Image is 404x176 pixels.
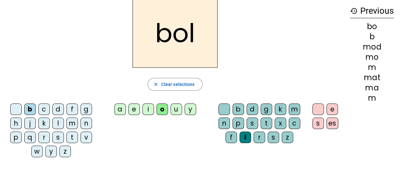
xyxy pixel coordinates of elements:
div: s [268,132,279,143]
div: u [171,103,182,115]
div: mo [350,53,394,61]
mat-icon: history [350,7,358,15]
div: bo [350,23,394,30]
div: f [66,103,78,115]
div: z [59,146,71,157]
div: s [52,132,64,143]
div: mat [350,74,394,81]
div: k [275,103,286,115]
div: m [350,94,394,102]
div: j [24,118,36,129]
div: e [326,103,338,115]
div: a [114,103,126,115]
div: b [232,103,244,115]
div: c [38,103,50,115]
div: r [254,132,265,143]
div: y [185,103,196,115]
div: t [66,132,78,143]
div: l [52,118,64,129]
div: f [225,132,237,143]
div: c [289,118,300,129]
div: w [31,146,43,157]
div: p [232,118,244,129]
div: d [247,103,258,115]
div: n [80,118,92,129]
div: t [261,118,272,129]
div: s [247,118,258,129]
div: y [45,146,57,157]
div: mod [350,43,394,51]
div: e [128,103,140,115]
div: p [10,132,22,143]
div: k [38,118,50,129]
div: g [261,103,272,115]
div: b [350,33,394,41]
div: v [80,132,92,143]
div: i [142,103,154,115]
div: q [24,132,36,143]
div: r [38,132,50,143]
div: x [275,118,286,129]
div: m [350,64,394,71]
div: z [282,132,293,143]
div: es [326,118,338,129]
div: ma [350,84,394,92]
div: l [240,132,251,143]
div: d [52,103,64,115]
mat-icon: close [153,81,159,87]
div: m [66,118,78,129]
div: s [312,118,324,129]
div: h [10,118,22,129]
div: m [289,103,300,115]
span: Clear selections [161,80,195,88]
div: b [24,103,36,115]
div: o [156,103,168,115]
h3: Previous [350,4,394,18]
button: Clear selections [148,78,203,91]
div: n [218,118,230,129]
div: g [80,103,92,115]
